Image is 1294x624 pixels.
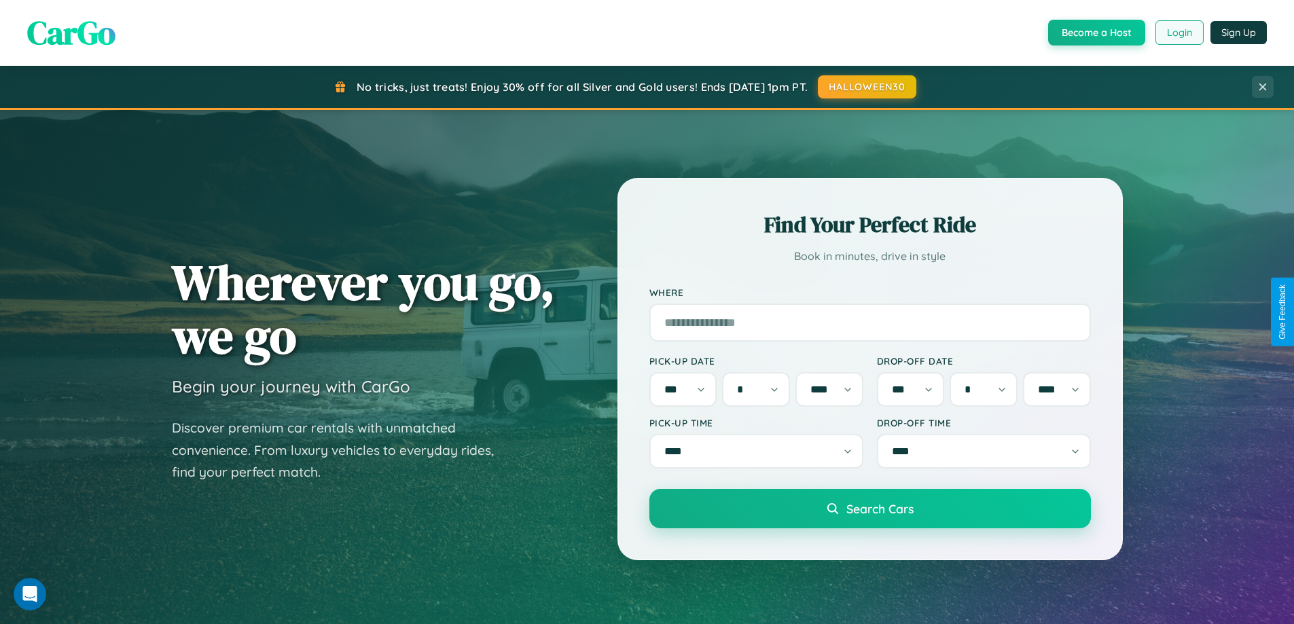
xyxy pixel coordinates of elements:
[877,355,1091,367] label: Drop-off Date
[1278,285,1287,339] div: Give Feedback
[649,210,1091,240] h2: Find Your Perfect Ride
[649,355,863,367] label: Pick-up Date
[1210,21,1267,44] button: Sign Up
[818,75,916,98] button: HALLOWEEN30
[357,80,808,94] span: No tricks, just treats! Enjoy 30% off for all Silver and Gold users! Ends [DATE] 1pm PT.
[649,287,1091,298] label: Where
[172,376,410,397] h3: Begin your journey with CarGo
[877,417,1091,428] label: Drop-off Time
[846,501,914,516] span: Search Cars
[27,10,115,55] span: CarGo
[1155,20,1204,45] button: Login
[172,255,555,363] h1: Wherever you go, we go
[649,417,863,428] label: Pick-up Time
[1048,20,1145,45] button: Become a Host
[14,578,46,610] iframe: Intercom live chat
[649,489,1091,528] button: Search Cars
[172,417,511,483] p: Discover premium car rentals with unmatched convenience. From luxury vehicles to everyday rides, ...
[649,246,1091,266] p: Book in minutes, drive in style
